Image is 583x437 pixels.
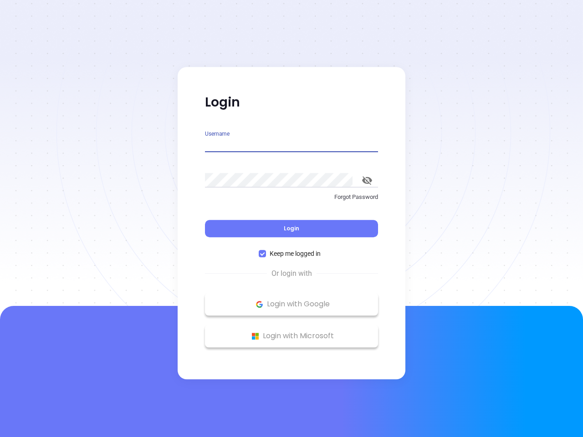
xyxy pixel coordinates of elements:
[254,299,265,310] img: Google Logo
[205,193,378,202] p: Forgot Password
[210,297,373,311] p: Login with Google
[205,94,378,111] p: Login
[205,131,230,137] label: Username
[284,224,299,232] span: Login
[266,249,324,259] span: Keep me logged in
[210,329,373,343] p: Login with Microsoft
[205,325,378,347] button: Microsoft Logo Login with Microsoft
[267,268,317,279] span: Or login with
[205,193,378,209] a: Forgot Password
[356,169,378,191] button: toggle password visibility
[250,330,261,342] img: Microsoft Logo
[205,293,378,315] button: Google Logo Login with Google
[205,220,378,237] button: Login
